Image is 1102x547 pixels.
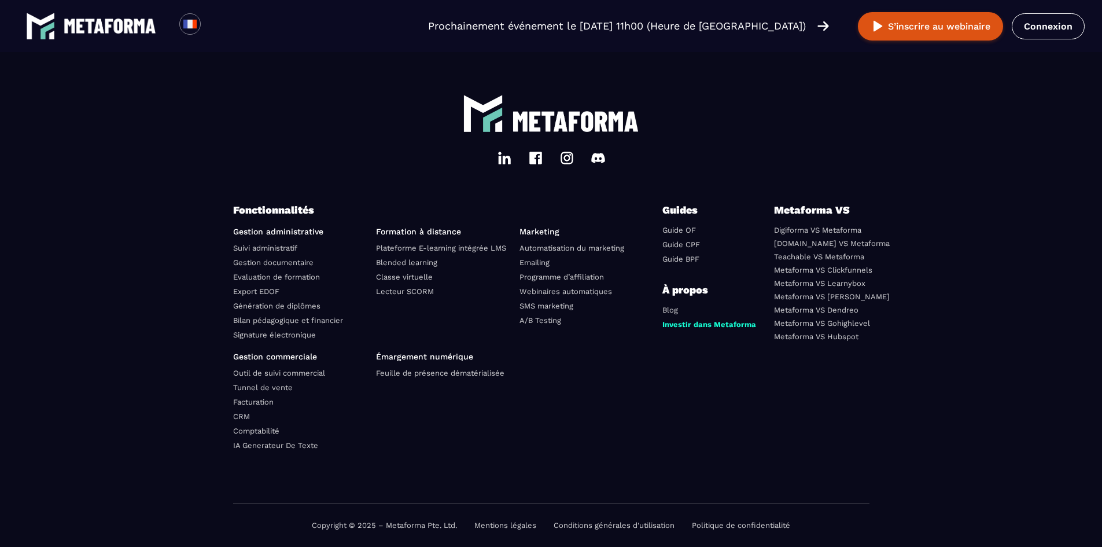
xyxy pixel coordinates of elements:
a: Evaluation de formation [233,273,320,281]
a: Metaforma VS Dendreo [774,306,858,314]
img: linkedin [497,151,511,165]
a: Bilan pédagogique et financier [233,316,343,325]
a: Digiforma VS Metaforma [774,226,861,234]
a: Facturation [233,398,274,406]
input: Search for option [211,19,219,33]
a: Mentions légales [474,521,536,530]
img: play [871,19,885,34]
a: Metaforma VS [PERSON_NAME] [774,292,890,301]
p: Gestion commerciale [233,352,368,361]
a: Outil de suivi commercial [233,369,325,377]
p: Prochainement événement le [DATE] 11h00 (Heure de [GEOGRAPHIC_DATA]) [428,18,806,34]
a: Suivi administratif [233,244,297,252]
p: Metaforma VS [774,202,869,218]
a: Tunnel de vente [233,383,293,392]
a: Automatisation du marketing [519,244,624,252]
a: Guide BPF [662,255,699,263]
p: Fonctionnalités [233,202,663,218]
img: logo [26,12,55,41]
a: Politique de confidentialité [692,521,790,530]
a: SMS marketing [519,302,573,310]
a: Guide CPF [662,240,700,249]
a: Signature électronique [233,331,316,339]
p: Formation à distance [376,227,511,236]
a: Investir dans Metaforma [662,320,756,329]
a: Metaforma VS Learnybox [774,279,865,288]
a: Connexion [1012,13,1085,39]
a: Programme d’affiliation [519,273,604,281]
a: Plateforme E-learning intégrée LMS [376,244,506,252]
img: arrow-right [817,20,829,32]
a: Lecteur SCORM [376,287,434,296]
a: Metaforma VS Hubspot [774,332,858,341]
a: Classe virtuelle [376,273,433,281]
p: Marketing [519,227,654,236]
a: Emailing [519,258,550,267]
a: Metaforma VS Clickfunnels [774,266,872,274]
a: [DOMAIN_NAME] VS Metaforma [774,239,890,248]
img: logo [512,111,639,132]
a: Feuille de présence dématérialisée [376,369,504,377]
a: Export EDOF [233,287,279,296]
a: IA Generateur De Texte [233,441,318,450]
p: À propos [662,282,765,298]
a: Gestion documentaire [233,258,314,267]
p: Gestion administrative [233,227,368,236]
a: Conditions générales d'utilisation [554,521,675,530]
img: fr [183,17,197,31]
a: Comptabilité [233,427,279,435]
p: Émargement numérique [376,352,511,361]
a: Blog [662,306,678,314]
button: S’inscrire au webinaire [858,12,1003,41]
img: discord [591,151,605,165]
a: Webinaires automatiques [519,287,612,296]
a: CRM [233,412,250,421]
img: facebook [529,151,543,165]
img: logo [64,19,156,34]
img: instagram [560,151,574,165]
a: Metaforma VS Gohighlevel [774,319,870,328]
img: logo [463,93,503,134]
a: Guide OF [662,226,696,234]
p: Guides [662,202,732,218]
p: Copyright © 2025 – Metaforma Pte. Ltd. [312,521,457,530]
a: Blended learning [376,258,437,267]
a: Génération de diplômes [233,302,320,310]
a: Teachable VS Metaforma [774,252,864,261]
div: Search for option [201,13,229,39]
a: A/B Testing [519,316,561,325]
